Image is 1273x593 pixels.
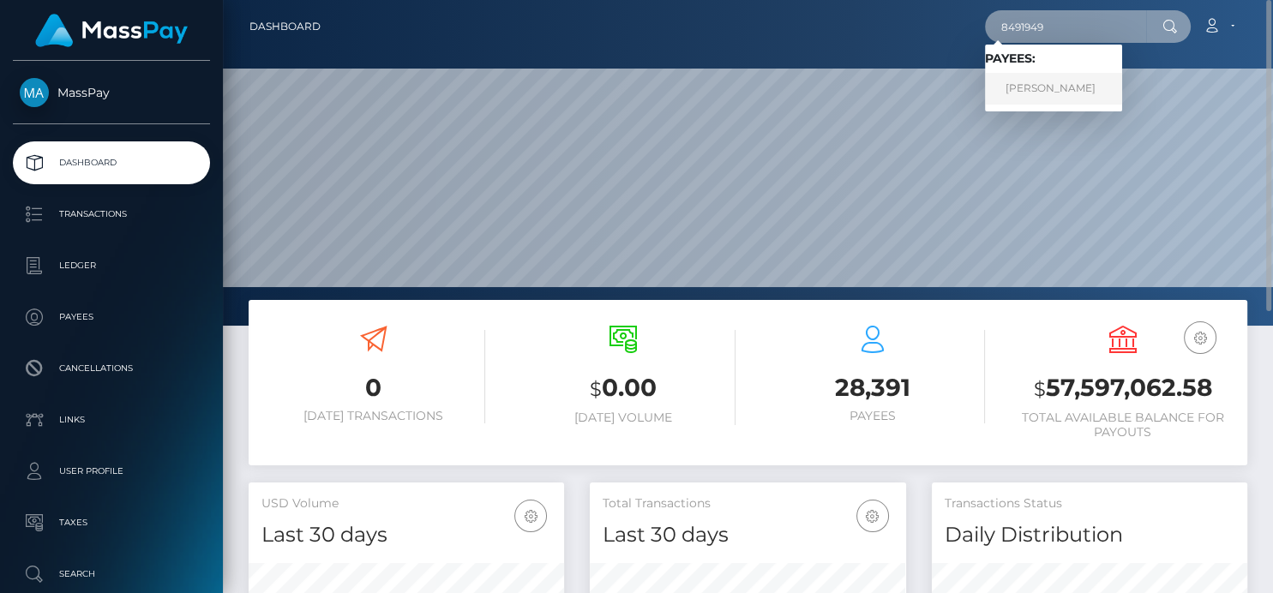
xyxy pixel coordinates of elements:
p: Dashboard [20,150,203,176]
p: Search [20,561,203,587]
h3: 57,597,062.58 [1011,371,1234,406]
p: User Profile [20,458,203,484]
p: Payees [20,304,203,330]
a: Links [13,398,210,441]
a: Taxes [13,501,210,544]
p: Links [20,407,203,433]
small: $ [590,377,602,401]
a: Cancellations [13,347,210,390]
h5: USD Volume [261,495,551,512]
a: Payees [13,296,210,338]
h3: 0 [261,371,485,404]
a: User Profile [13,450,210,493]
input: Search... [985,10,1146,43]
h5: Transactions Status [945,495,1234,512]
h4: Daily Distribution [945,520,1234,550]
h4: Last 30 days [261,520,551,550]
a: Transactions [13,193,210,236]
p: Cancellations [20,356,203,381]
a: [PERSON_NAME] [985,73,1122,105]
p: Ledger [20,253,203,279]
h6: [DATE] Volume [511,410,735,425]
h4: Last 30 days [603,520,892,550]
img: MassPay [20,78,49,107]
h5: Total Transactions [603,495,892,512]
h6: [DATE] Transactions [261,409,485,423]
h3: 0.00 [511,371,735,406]
p: Transactions [20,201,203,227]
h3: 28,391 [761,371,985,404]
h6: Total Available Balance for Payouts [1011,410,1234,440]
img: MassPay Logo [35,14,188,47]
a: Dashboard [249,9,321,45]
h6: Payees [761,409,985,423]
p: Taxes [20,510,203,536]
small: $ [1033,377,1045,401]
a: Dashboard [13,141,210,184]
span: MassPay [13,85,210,100]
h6: Payees: [985,51,1122,66]
a: Ledger [13,244,210,287]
